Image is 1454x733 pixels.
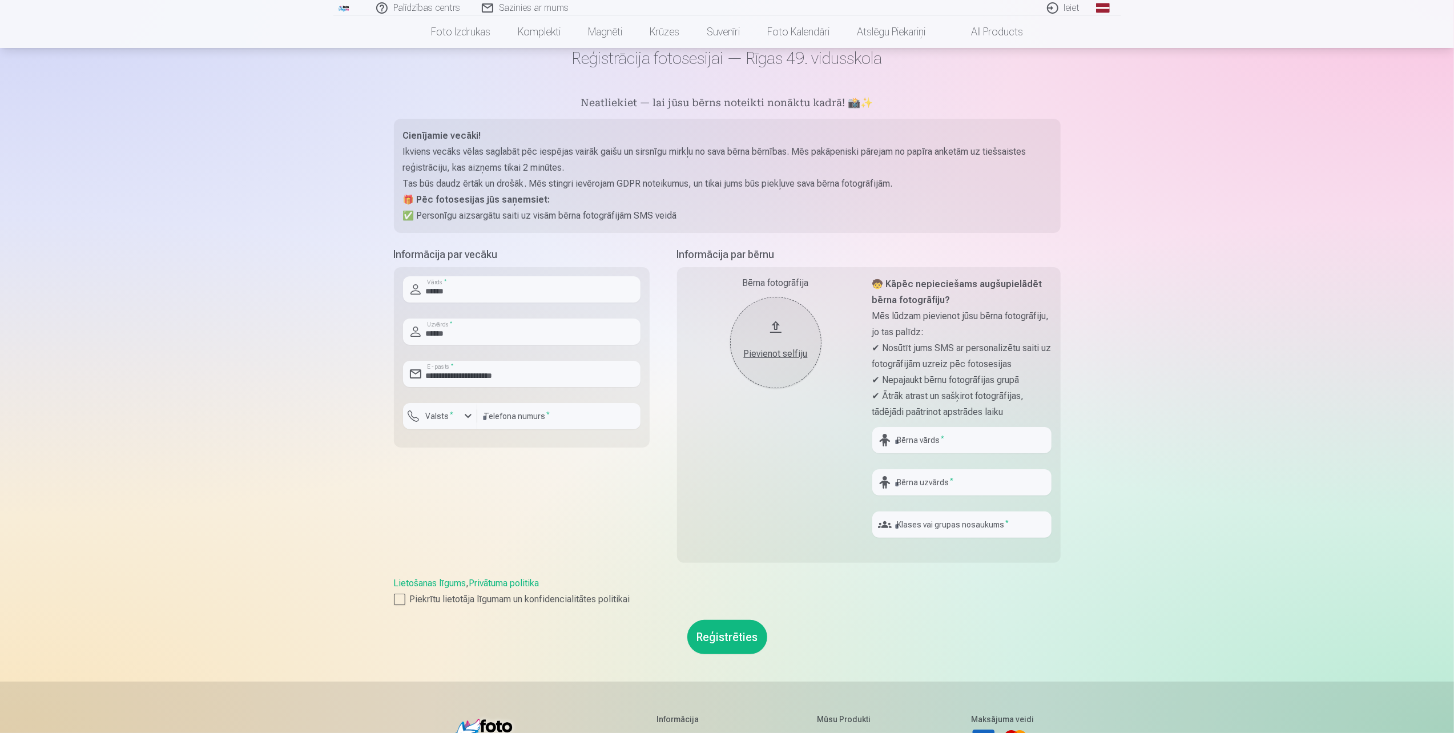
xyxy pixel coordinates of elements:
[742,347,810,361] div: Pievienot selfiju
[469,578,539,589] a: Privātuma politika
[417,16,504,48] a: Foto izdrukas
[843,16,939,48] a: Atslēgu piekariņi
[574,16,636,48] a: Magnēti
[872,340,1052,372] p: ✔ Nosūtīt jums SMS ar personalizētu saiti uz fotogrāfijām uzreiz pēc fotosesijas
[394,578,466,589] a: Lietošanas līgums
[394,577,1061,606] div: ,
[657,714,723,725] h5: Informācija
[754,16,843,48] a: Foto kalendāri
[686,276,865,290] div: Bērna fotogrāfija
[872,388,1052,420] p: ✔ Ātrāk atrast un sašķirot fotogrāfijas, tādējādi paātrinot apstrādes laiku
[730,297,821,388] button: Pievienot selfiju
[504,16,574,48] a: Komplekti
[403,194,550,205] strong: 🎁 Pēc fotosesijas jūs saņemsiet:
[872,279,1042,305] strong: 🧒 Kāpēc nepieciešams augšupielādēt bērna fotogrāfiju?
[687,620,767,654] button: Reģistrēties
[403,208,1052,224] p: ✅ Personīgu aizsargātu saiti uz visām bērna fotogrāfijām SMS veidā
[872,372,1052,388] p: ✔ Nepajaukt bērnu fotogrāfijas grupā
[677,247,1061,263] h5: Informācija par bērnu
[971,714,1034,725] h5: Maksājuma veidi
[394,593,1061,606] label: Piekrītu lietotāja līgumam un konfidencialitātes politikai
[403,130,481,141] strong: Cienījamie vecāki!
[394,247,650,263] h5: Informācija par vecāku
[421,410,458,422] label: Valsts
[403,176,1052,192] p: Tas būs daudz ērtāk un drošāk. Mēs stingri ievērojam GDPR noteikumus, un tikai jums būs piekļuve ...
[817,714,877,725] h5: Mūsu produkti
[394,48,1061,69] h1: Reģistrācija fotosesijai — Rīgas 49. vidusskola
[403,403,477,429] button: Valsts*
[872,308,1052,340] p: Mēs lūdzam pievienot jūsu bērna fotogrāfiju, jo tas palīdz:
[403,144,1052,176] p: Ikviens vecāks vēlas saglabāt pēc iespējas vairāk gaišu un sirsnīgu mirkļu no sava bērna bērnības...
[394,96,1061,112] h5: Neatliekiet — lai jūsu bērns noteikti nonāktu kadrā! 📸✨
[939,16,1037,48] a: All products
[693,16,754,48] a: Suvenīri
[338,5,351,11] img: /fa1
[636,16,693,48] a: Krūzes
